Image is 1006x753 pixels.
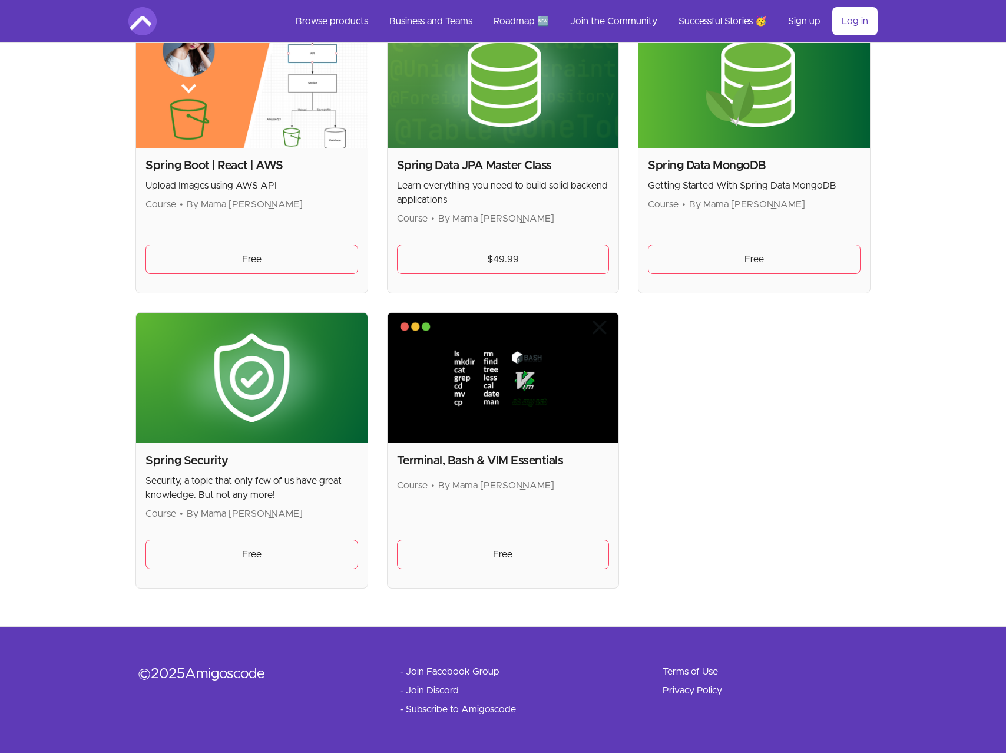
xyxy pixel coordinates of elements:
span: • [431,481,435,490]
a: Browse products [286,7,378,35]
span: • [180,200,183,209]
span: By Mama [PERSON_NAME] [689,200,805,209]
img: Product image for Spring Data MongoDB [638,18,870,148]
p: Upload Images using AWS API [145,179,358,193]
a: Terms of Use [663,665,718,679]
a: - Subscribe to Amigoscode [400,702,516,716]
img: Product image for Spring Boot | React | AWS [136,18,368,148]
h2: Spring Data MongoDB [648,157,861,174]
h2: Terminal, Bash & VIM Essentials [397,453,610,469]
img: Product image for Spring Data JPA Master Class [388,18,619,148]
a: $49.99 [397,245,610,274]
nav: Main [286,7,878,35]
span: By Mama [PERSON_NAME] [187,509,303,518]
a: Log in [832,7,878,35]
a: Join the Community [561,7,667,35]
div: © 2025 Amigoscode [138,665,362,683]
a: Roadmap 🆕 [484,7,558,35]
a: Free [648,245,861,274]
span: • [431,214,435,223]
h2: Spring Data JPA Master Class [397,157,610,174]
a: Free [145,540,358,569]
span: • [682,200,686,209]
h2: Spring Boot | React | AWS [145,157,358,174]
a: Successful Stories 🥳 [669,7,776,35]
span: By Mama [PERSON_NAME] [438,481,554,490]
img: Product image for Spring Security [136,313,368,443]
p: Getting Started With Spring Data MongoDB [648,179,861,193]
a: Sign up [779,7,830,35]
p: Security, a topic that only few of us have great knowledge. But not any more! [145,474,358,502]
a: Free [397,540,610,569]
span: Course [397,214,428,223]
a: - Join Discord [400,683,459,698]
span: Course [145,509,176,518]
span: Course [145,200,176,209]
p: Learn everything you need to build solid backend applications [397,179,610,207]
img: Product image for Terminal, Bash & VIM Essentials [388,313,619,443]
span: Course [648,200,679,209]
a: Free [145,245,358,274]
span: By Mama [PERSON_NAME] [187,200,303,209]
a: Privacy Policy [663,683,722,698]
img: Amigoscode logo [128,7,157,35]
span: Course [397,481,428,490]
span: By Mama [PERSON_NAME] [438,214,554,223]
a: - Join Facebook Group [400,665,499,679]
a: Business and Teams [380,7,482,35]
h2: Spring Security [145,453,358,469]
span: • [180,509,183,518]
